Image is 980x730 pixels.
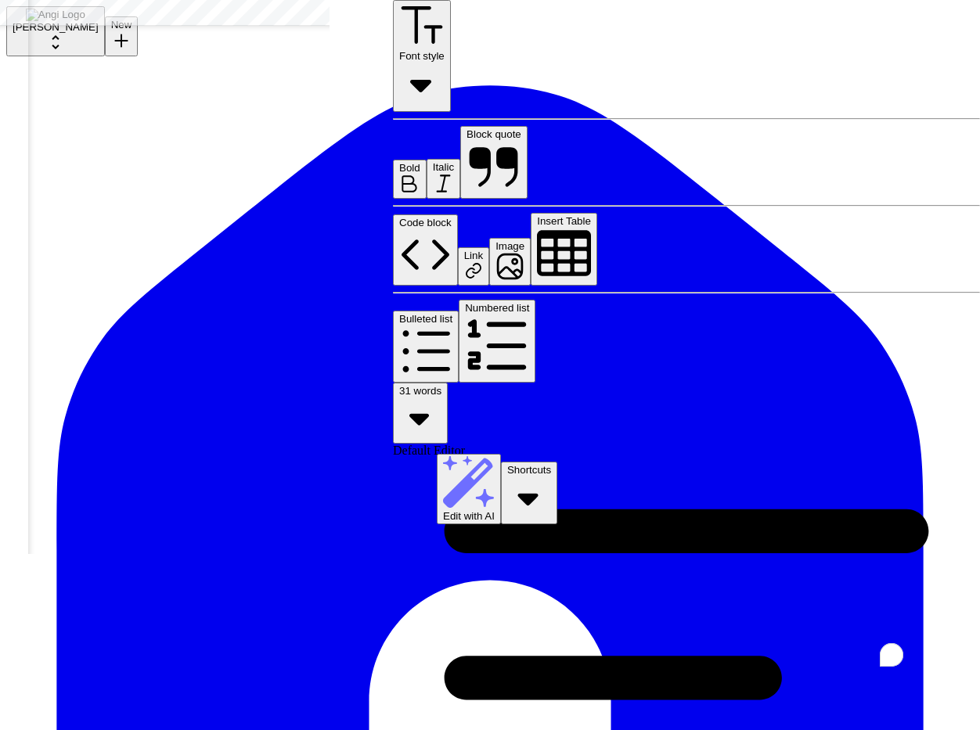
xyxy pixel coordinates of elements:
button: Shortcuts [501,462,557,524]
span: Image [495,240,524,252]
button: Code block [393,214,458,286]
button: Workspace: Angi [6,6,105,56]
span: Font style [399,50,445,62]
span: Block quote [467,128,521,140]
button: Edit with AI [437,454,501,524]
span: Bulleted list [399,313,452,325]
button: 31 words [393,383,448,444]
button: Block quote [460,126,528,200]
button: Insert Table [531,213,597,286]
span: Bold [399,162,420,174]
span: Italic [433,161,454,173]
button: Italic [427,159,460,199]
span: Default Editor [393,444,465,457]
button: Numbered list [459,300,535,383]
span: Code block [399,217,452,228]
span: 31 words [399,385,441,397]
span: Insert Table [537,215,591,227]
span: Link [464,250,483,261]
span: Edit with AI [443,510,495,522]
button: Bulleted list [393,311,459,383]
span: Numbered list [465,302,529,314]
button: Image [489,238,531,286]
button: New [105,16,139,56]
button: Link [458,247,489,285]
span: Shortcuts [507,464,551,476]
button: Bold [393,160,427,200]
span: [PERSON_NAME] [13,21,99,33]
